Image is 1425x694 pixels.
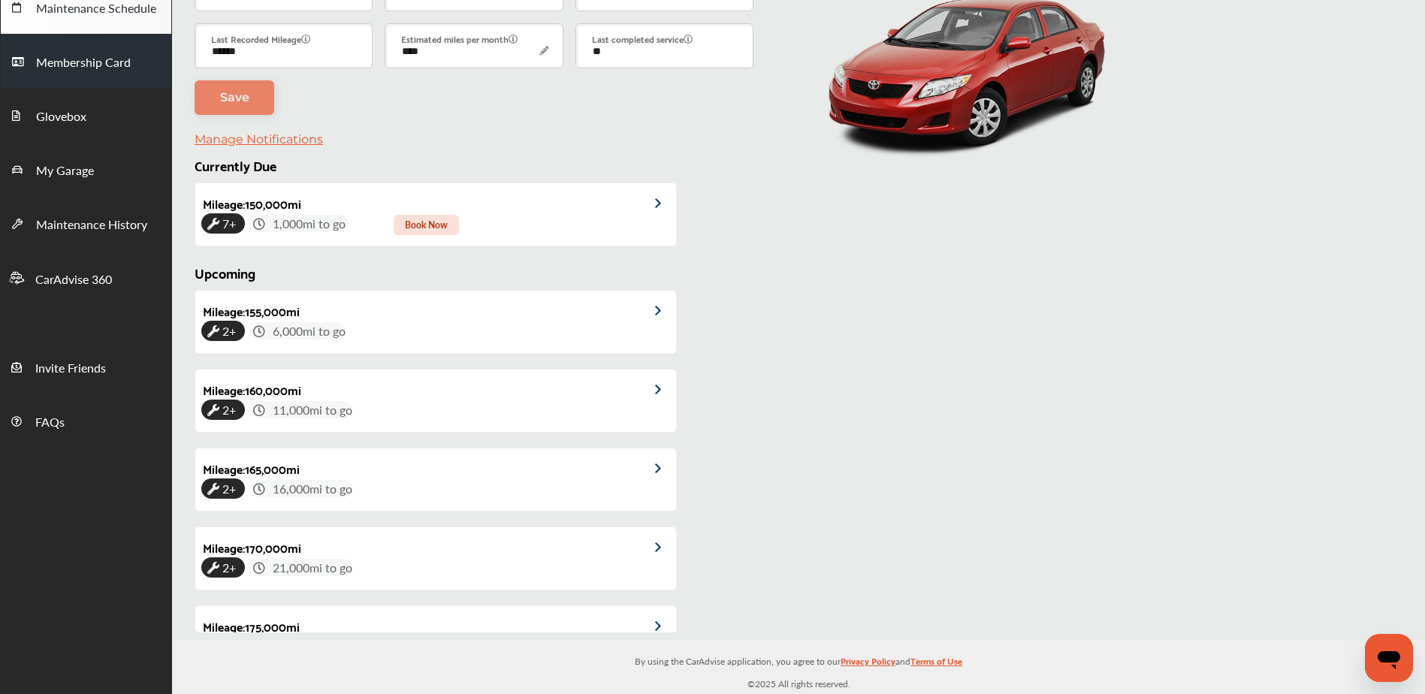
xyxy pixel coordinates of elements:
[1,196,171,250] a: Maintenance History
[195,448,676,511] a: Mileage:165,000mi2+ 16,000mi to go
[1365,634,1413,682] iframe: Button to launch messaging window
[270,322,346,339] span: 6,000 mi to go
[219,556,239,579] span: 2+
[172,640,1425,694] div: © 2025 All rights reserved.
[220,90,249,104] span: Save
[195,606,300,636] div: Mileage : 175,000 mi
[655,542,676,553] img: grCAAAAAElFTkSuQmCC
[655,198,676,209] img: grCAAAAAElFTkSuQmCC
[195,448,300,478] div: Mileage : 165,000 mi
[195,527,676,590] a: Mileage:170,000mi2+ 21,000mi to go
[35,359,106,379] span: Invite Friends
[195,183,301,213] div: Mileage : 150,000 mi
[655,621,676,632] img: grCAAAAAElFTkSuQmCC
[195,261,255,284] span: Upcoming
[219,477,239,500] span: 2+
[394,215,459,235] span: Book Now
[211,31,310,47] label: Last Recorded Mileage
[195,370,301,400] div: Mileage : 160,000 mi
[195,370,676,432] a: Mileage:160,000mi2+ 11,000mi to go
[35,270,112,290] span: CarAdvise 360
[36,216,147,235] span: Maintenance History
[195,606,676,668] a: Mileage:175,000mi2+ 26,000mi to go
[270,559,352,576] span: 21,000 mi to go
[1,34,171,88] a: Membership Card
[655,463,676,474] img: grCAAAAAElFTkSuQmCC
[655,306,676,316] img: grCAAAAAElFTkSuQmCC
[1,142,171,196] a: My Garage
[219,398,239,421] span: 2+
[36,53,131,73] span: Membership Card
[401,31,518,47] label: Estimated miles per month
[841,653,895,676] a: Privacy Policy
[172,653,1425,668] p: By using the CarAdvise application, you agree to our and
[195,183,676,246] a: Mileage:150,000mi7+ 1,000mi to go Book Now
[195,527,301,557] div: Mileage : 170,000 mi
[195,153,276,177] span: Currently Due
[195,80,274,115] a: Save
[270,480,352,497] span: 16,000 mi to go
[36,107,86,127] span: Glovebox
[1,88,171,142] a: Glovebox
[35,413,65,433] span: FAQs
[195,291,300,321] div: Mileage : 155,000 mi
[270,215,349,232] span: 1,000 mi to go
[655,385,676,395] img: grCAAAAAElFTkSuQmCC
[592,31,693,47] label: Last completed service
[219,212,239,235] span: 7+
[910,653,962,676] a: Terms of Use
[195,132,323,146] a: Manage Notifications
[270,401,352,418] span: 11,000 mi to go
[36,161,94,181] span: My Garage
[219,319,239,342] span: 2+
[195,291,676,353] a: Mileage:155,000mi2+ 6,000mi to go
